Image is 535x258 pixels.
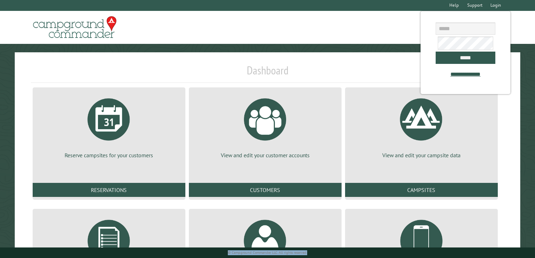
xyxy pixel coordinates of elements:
[354,93,489,159] a: View and edit your campsite data
[33,183,185,197] a: Reservations
[41,93,177,159] a: Reserve campsites for your customers
[41,151,177,159] p: Reserve campsites for your customers
[31,14,119,41] img: Campground Commander
[197,151,333,159] p: View and edit your customer accounts
[228,250,307,255] small: © Campground Commander LLC. All rights reserved.
[345,183,498,197] a: Campsites
[197,93,333,159] a: View and edit your customer accounts
[189,183,342,197] a: Customers
[354,151,489,159] p: View and edit your campsite data
[31,64,504,83] h1: Dashboard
